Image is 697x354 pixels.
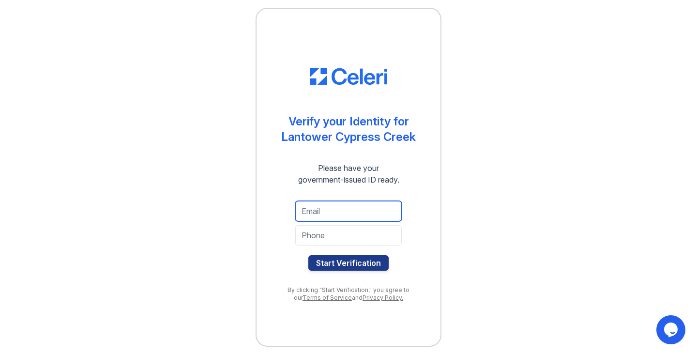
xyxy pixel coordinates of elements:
[281,114,416,145] div: Verify your Identity for Lantower Cypress Creek
[303,294,352,301] a: Terms of Service
[310,68,387,85] img: CE_Logo_Blue-a8612792a0a2168367f1c8372b55b34899dd931a85d93a1a3d3e32e68fde9ad4.png
[276,286,421,302] div: By clicking "Start Verification," you agree to our and
[363,294,403,301] a: Privacy Policy.
[308,255,389,271] button: Start Verification
[281,162,417,185] div: Please have your government-issued ID ready.
[656,315,687,344] iframe: chat widget
[295,201,402,221] input: Email
[295,225,402,246] input: Phone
